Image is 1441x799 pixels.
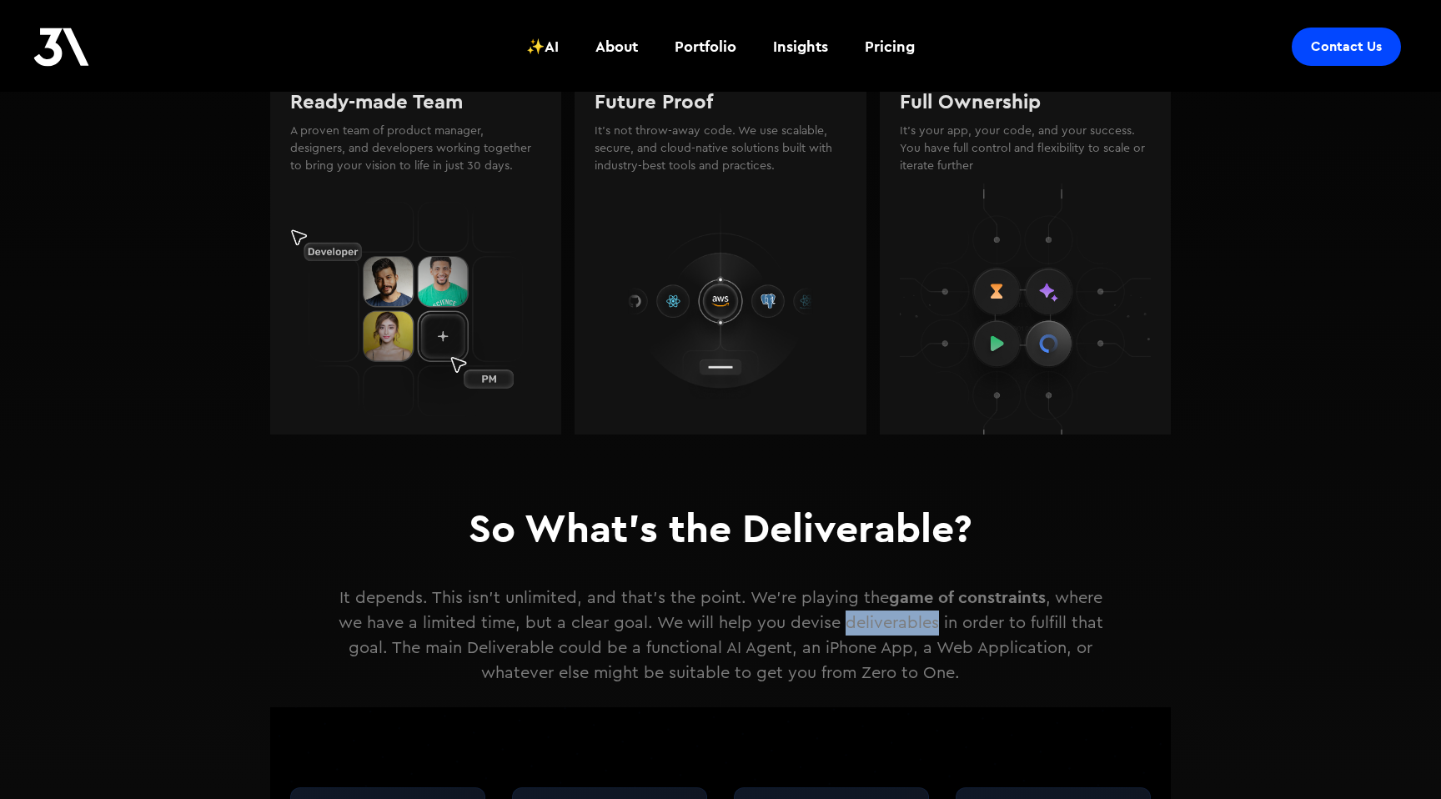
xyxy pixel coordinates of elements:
p: It’s your app, your code, and your success. You have full control and flexibility to scale or ite... [900,123,1151,175]
div: Contact Us [1311,38,1382,55]
div: About [595,36,638,58]
div: ✨AI [526,36,559,58]
strong: game of constraints [889,586,1046,608]
a: About [585,16,648,78]
h3: Full Ownership [900,89,1151,114]
h3: Future Proof [595,89,846,114]
p: It's not throw-away code. We use scalable, secure, and cloud-native solutions built with industry... [595,123,846,175]
h3: Ready-made Team [290,89,541,114]
a: Insights [763,16,838,78]
p: A proven team of product manager, designers, and developers working together to bring your vision... [290,123,541,175]
div: Pricing [865,36,915,58]
a: Pricing [855,16,925,78]
a: Portfolio [665,16,746,78]
div: Insights [773,36,828,58]
p: It depends. This isn't unlimited, and that's the point. We're playing the , where we have a limit... [329,585,1112,686]
a: ✨AI [516,16,569,78]
a: Contact Us [1292,28,1401,66]
div: Portfolio [675,36,736,58]
h1: So What's the Deliverable? [469,510,972,546]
